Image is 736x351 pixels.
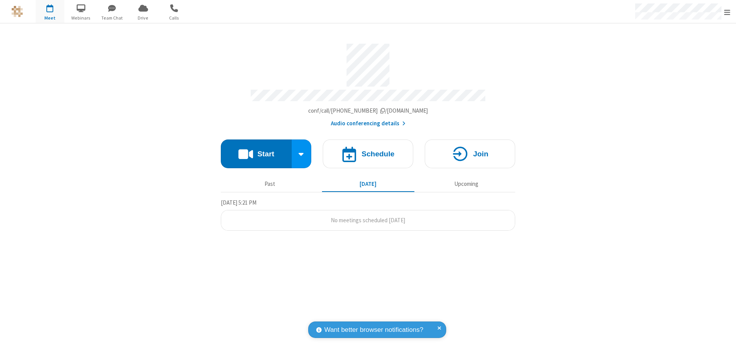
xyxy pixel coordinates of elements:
[361,150,394,157] h4: Schedule
[98,15,127,21] span: Team Chat
[473,150,488,157] h4: Join
[160,15,189,21] span: Calls
[11,6,23,17] img: QA Selenium DO NOT DELETE OR CHANGE
[308,107,428,115] button: Copy my meeting room linkCopy my meeting room link
[221,139,292,168] button: Start
[331,217,405,224] span: No meetings scheduled [DATE]
[420,177,513,191] button: Upcoming
[221,198,515,231] section: Today's Meetings
[221,199,256,206] span: [DATE] 5:21 PM
[67,15,95,21] span: Webinars
[221,38,515,128] section: Account details
[324,325,423,335] span: Want better browser notifications?
[323,139,413,168] button: Schedule
[36,15,64,21] span: Meet
[292,139,312,168] div: Start conference options
[129,15,158,21] span: Drive
[257,150,274,157] h4: Start
[717,331,730,346] iframe: Chat
[425,139,515,168] button: Join
[322,177,414,191] button: [DATE]
[308,107,428,114] span: Copy my meeting room link
[331,119,406,128] button: Audio conferencing details
[224,177,316,191] button: Past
